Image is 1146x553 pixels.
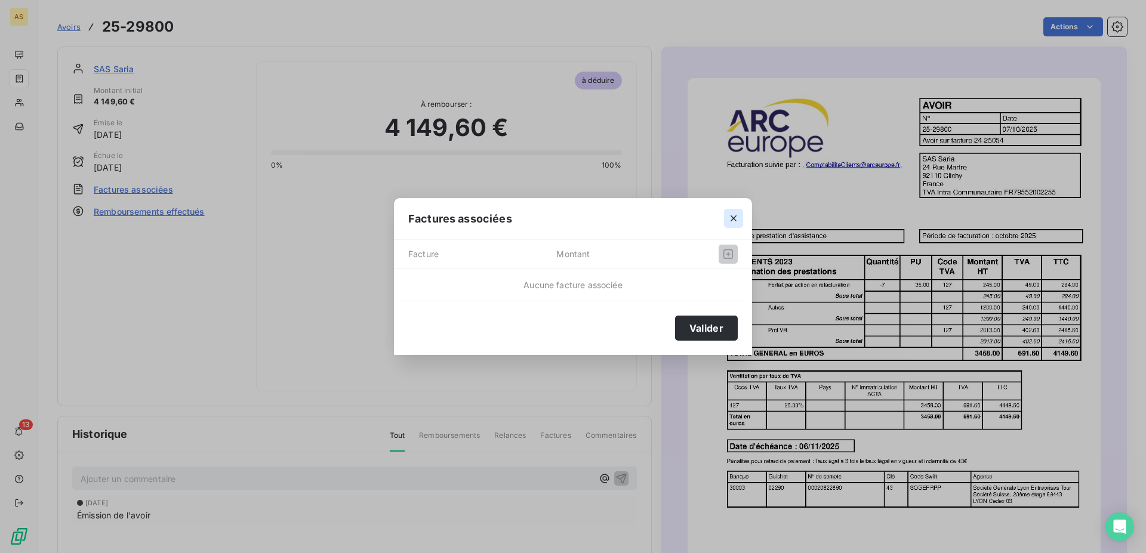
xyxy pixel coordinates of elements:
span: Facture [408,245,556,264]
span: Montant [556,245,671,264]
span: Factures associées [408,211,512,227]
button: Valider [675,316,738,341]
span: Aucune facture associée [523,280,622,290]
div: Open Intercom Messenger [1105,512,1134,541]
